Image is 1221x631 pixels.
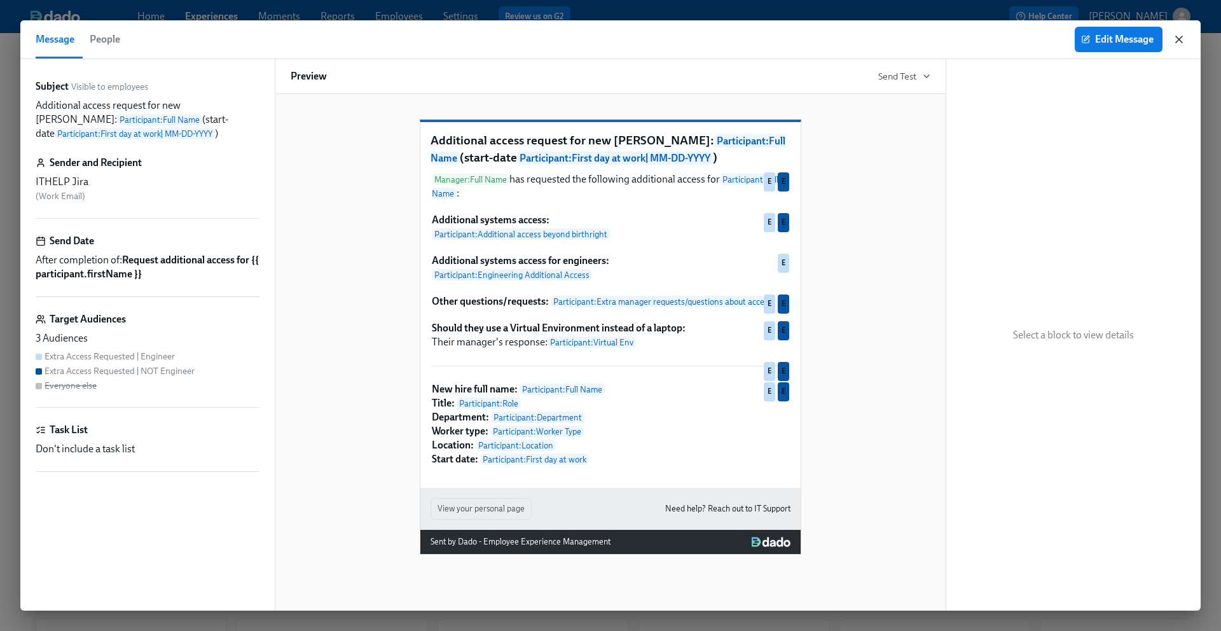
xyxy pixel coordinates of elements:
span: People [90,31,120,48]
div: New hire full name: Participant:Full Name Title: Participant:Role Department: Participant:Departm... [431,381,790,468]
span: Participant : Full Name [431,134,785,165]
div: Used by Extra Access Requested | Engineer audience [764,295,775,314]
div: Should they use a Virtual Environment instead of a laptop: Their manager's response:Participant:V... [431,320,790,350]
div: Used by Extra Access Requested | NOT Engineer audience [778,295,789,314]
span: After completion of: [36,253,259,281]
div: ITHELP Jira [36,175,259,189]
h6: Preview [291,69,327,83]
div: Manager:Full Namehas requested the following additional access forParticipant:Full Name:EE [431,171,790,202]
span: Message [36,31,74,48]
span: Participant : First day at work | MM-DD-YYYY [517,151,713,165]
div: Everyone else [45,380,97,392]
a: Need help? Reach out to IT Support [665,502,790,516]
p: Additional access request for new [PERSON_NAME]: (start-date ) [431,132,790,166]
span: Participant : Full Name [117,114,202,125]
label: Subject [36,80,69,94]
span: Participant : First day at work | MM-DD-YYYY [55,128,215,139]
div: Used by Extra Access Requested | Engineer audience [764,213,775,232]
span: ( Work Email ) [36,191,85,202]
div: Extra Access Requested | NOT Engineer [45,365,195,377]
div: 3 Audiences [36,331,259,345]
h6: Task List [50,423,88,437]
img: Dado [752,537,790,547]
div: Additional systems access for engineers: Participant:Engineering Additional AccessE [431,253,790,283]
div: Used by Extra Access Requested | Engineer audience [764,172,775,191]
div: Used by Extra Access Requested | Engineer audience [764,382,775,401]
strong: Request additional access for ​{​{ participant.firstName }} [36,254,259,280]
div: Used by Extra Access Requested | NOT Engineer audience [778,172,789,191]
div: Used by Extra Access Requested | Engineer audience [764,362,775,381]
div: Other questions/requests: Participant:Extra manager requests/questions about accessEE [431,293,790,310]
button: Edit Message [1075,27,1162,52]
div: Sent by Dado - Employee Experience Management [431,535,610,549]
span: View your personal page [438,503,525,515]
h6: Target Audiences [50,312,126,326]
button: View your personal page [431,498,532,520]
div: Used by Extra Access Requested | NOT Engineer audience [778,321,789,340]
div: EE [431,361,790,371]
div: Used by Extra Access Requested | Engineer audience [764,321,775,340]
div: Don't include a task list [36,442,259,456]
div: Extra Access Requested | Engineer [45,350,175,363]
div: Select a block to view details [946,59,1201,611]
div: Used by Extra Access Requested | Engineer audience [778,254,789,273]
div: Used by Extra Access Requested | NOT Engineer audience [778,362,789,381]
p: Additional access request for new [PERSON_NAME]: (start-date ) [36,99,259,141]
button: Send Test [878,70,930,83]
span: Visible to employees [71,81,148,93]
h6: Send Date [50,234,94,248]
span: Edit Message [1084,33,1154,46]
div: Additional systems access: Participant:Additional access beyond birthrightEE [431,212,790,242]
h6: Sender and Recipient [50,156,142,170]
div: Used by Extra Access Requested | NOT Engineer audience [778,213,789,232]
div: Used by Extra Access Requested | NOT Engineer audience [778,382,789,401]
